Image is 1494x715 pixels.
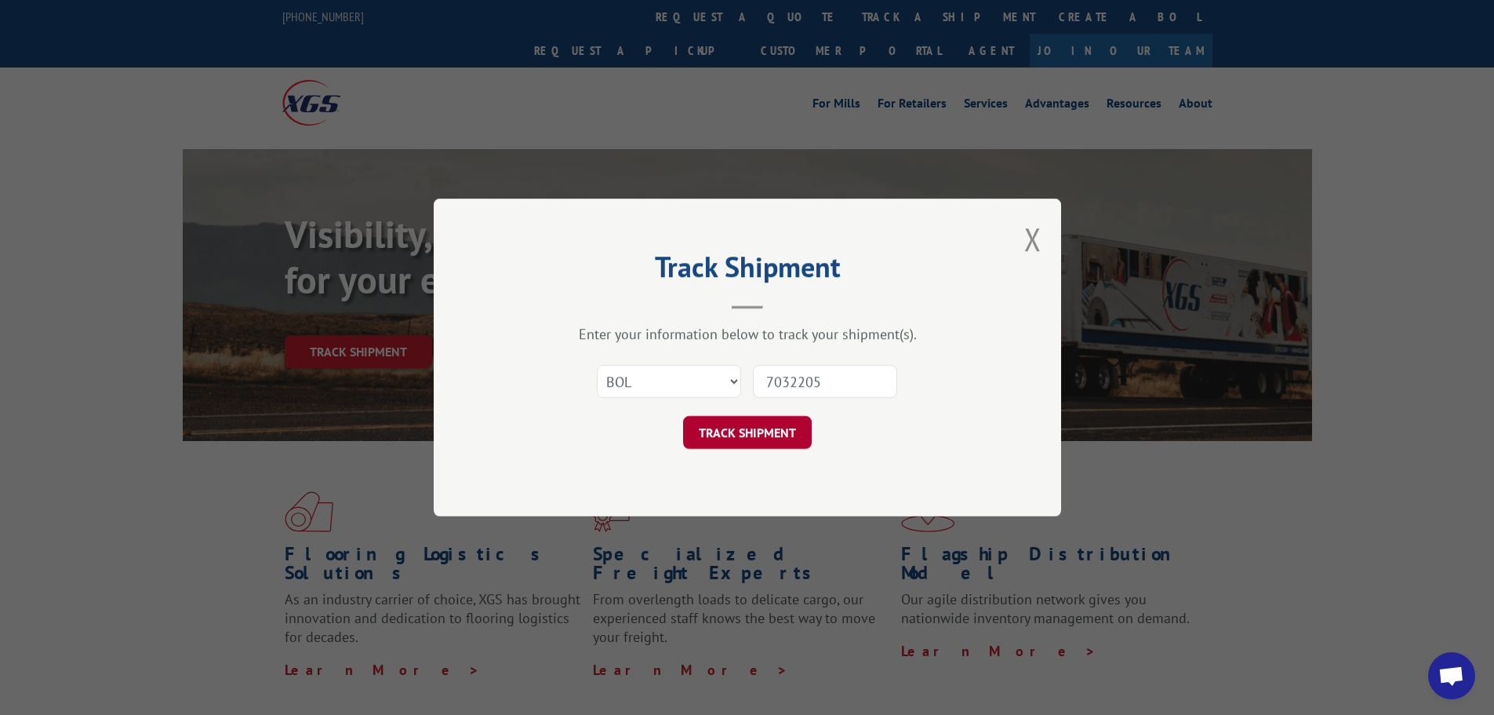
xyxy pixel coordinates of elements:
button: TRACK SHIPMENT [683,416,812,449]
div: Enter your information below to track your shipment(s). [512,325,983,343]
input: Number(s) [753,365,897,398]
h2: Track Shipment [512,256,983,286]
div: Open chat [1428,652,1475,699]
button: Close modal [1024,218,1041,260]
